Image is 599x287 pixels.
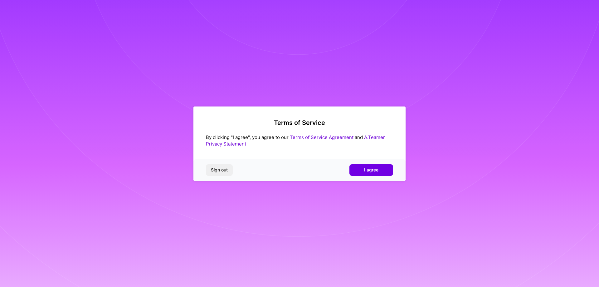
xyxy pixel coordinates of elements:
button: Sign out [206,164,233,176]
a: Terms of Service Agreement [290,134,353,140]
span: Sign out [211,167,228,173]
button: I agree [349,164,393,176]
h2: Terms of Service [206,119,393,126]
div: By clicking "I agree", you agree to our and [206,134,393,147]
span: I agree [364,167,378,173]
